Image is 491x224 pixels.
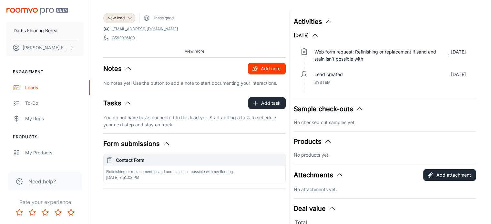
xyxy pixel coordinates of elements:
button: Form submissions [103,139,170,149]
span: Need help? [28,178,56,185]
button: Add task [248,97,286,109]
button: Notes [103,64,132,73]
button: Rate 4 star [52,206,65,219]
button: Rate 1 star [13,206,26,219]
button: [DATE] [294,32,319,39]
button: Dad's Flooring Berea [6,22,84,39]
button: Add note [248,63,286,74]
div: My Products [25,149,84,156]
p: [PERSON_NAME] Franklin [23,44,68,51]
span: New lead [107,15,125,21]
div: Suppliers [25,165,84,172]
button: Sample check-outs [294,104,363,114]
button: Contact FormRefinishing or replacement if sand and stain isn’t possible with my flooring.[DATE] 3... [104,154,285,183]
span: System [314,80,331,85]
p: Dad's Flooring Berea [14,27,57,34]
button: Tasks [103,98,132,108]
p: No notes yet! Use the button to add a note to start documenting your interactions. [103,80,286,87]
button: Attachments [294,170,343,180]
span: View more [185,48,204,54]
p: You do not have tasks connected to this lead yet. Start adding a task to schedule your next step ... [103,114,286,128]
p: No checked out samples yet. [294,119,476,126]
span: Unassigned [152,15,174,21]
p: Rate your experience [5,198,85,206]
button: View more [182,46,207,56]
p: [DATE] [451,71,465,78]
h6: Contact Form [116,157,283,164]
div: Leads [25,84,84,91]
button: Deal value [294,204,336,213]
button: Activities [294,17,332,26]
button: Rate 5 star [65,206,77,219]
button: Products [294,137,332,146]
button: Rate 2 star [26,206,39,219]
p: Lead created [314,71,343,78]
p: [DATE] [451,48,465,63]
div: To-do [25,100,84,107]
p: No attachments yet. [294,186,476,193]
a: 8593026180 [112,35,135,41]
p: Web form request: Refinishing or replacement if sand and stain isn’t possible with [314,48,444,63]
img: Roomvo PRO Beta [6,8,68,15]
div: My Reps [25,115,84,122]
p: No products yet. [294,151,476,159]
div: New lead [103,13,135,23]
button: Rate 3 star [39,206,52,219]
a: [EMAIL_ADDRESS][DOMAIN_NAME] [112,26,178,32]
span: [DATE] 3:51:08 PM [106,175,139,180]
p: Refinishing or replacement if sand and stain isn’t possible with my flooring. [106,169,283,175]
button: [PERSON_NAME] Franklin [6,39,84,56]
button: Add attachment [423,169,476,181]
